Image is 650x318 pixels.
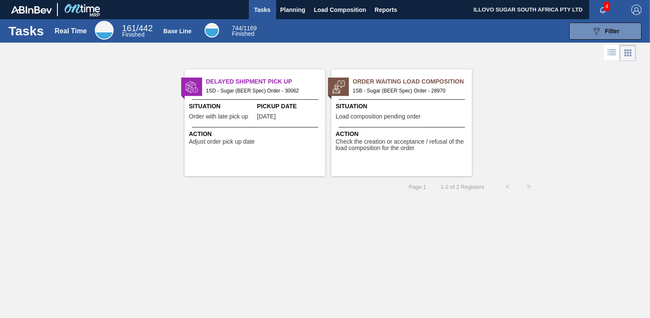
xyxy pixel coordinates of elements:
button: < [497,176,518,197]
img: Logout [631,5,641,15]
span: 161 [122,23,136,33]
div: Base Line [163,28,191,35]
span: / 442 [122,23,153,33]
span: Load composition pending order [336,113,421,120]
span: 1SB - Sugar (BEER Spec) Order - 28970 [353,86,465,95]
span: 07/25/2025 [257,113,276,120]
img: status [332,81,345,93]
h1: Tasks [9,26,44,36]
button: > [518,176,539,197]
span: Page : 1 [409,184,426,190]
span: Load Composition [314,5,366,15]
button: Filter [569,23,641,40]
span: 1SD - Sugar (BEER Spec) Order - 30062 [206,86,318,95]
span: Reports [375,5,397,15]
span: Tasks [253,5,272,15]
span: Situation [336,102,470,111]
span: Planning [280,5,305,15]
span: Check the creation or acceptance / refusal of the load composition for the order [336,139,470,152]
span: Situation [189,102,255,111]
div: Base Line [205,23,219,38]
div: Real Time [95,21,114,40]
span: Filter [605,28,619,35]
div: Real Time [122,25,153,38]
span: 4 [604,2,610,11]
button: Notifications [589,4,616,16]
span: 744 [232,25,242,32]
span: Delayed Shipment Pick Up [206,77,325,86]
span: Finished [232,30,254,37]
span: Order Waiting Load Composition [353,77,472,86]
span: Order with late pick up [189,113,248,120]
span: / 1169 [232,25,257,32]
div: List Vision [604,45,620,61]
div: Card Vision [620,45,636,61]
span: Pickup Date [257,102,323,111]
img: status [185,81,198,93]
div: Base Line [232,26,257,37]
span: Adjust order pick up date [189,139,255,145]
div: Real Time [55,27,87,35]
span: Finished [122,31,145,38]
span: Action [189,130,323,139]
span: Action [336,130,470,139]
span: 1 - 2 of 2 Registers [439,184,484,190]
img: TNhmsLtSVTkK8tSr43FrP2fwEKptu5GPRR3wAAAABJRU5ErkJggg== [11,6,52,14]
